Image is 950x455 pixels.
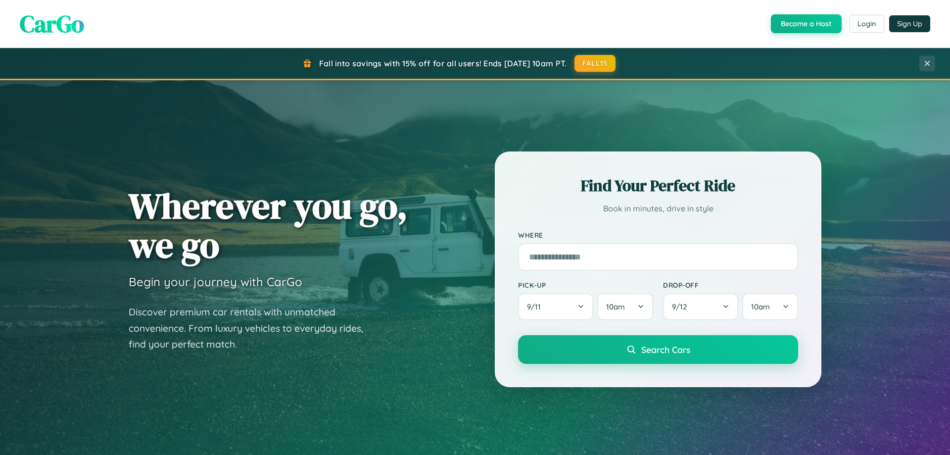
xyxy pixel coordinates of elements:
[518,175,798,197] h2: Find Your Perfect Ride
[771,14,842,33] button: Become a Host
[518,335,798,364] button: Search Cars
[663,293,738,320] button: 9/12
[20,7,84,40] span: CarGo
[663,281,798,289] label: Drop-off
[574,55,616,72] button: FALL15
[129,304,376,353] p: Discover premium car rentals with unmatched convenience. From luxury vehicles to everyday rides, ...
[518,231,798,239] label: Where
[606,302,625,311] span: 10am
[518,202,798,216] p: Book in minutes, drive in style
[518,281,653,289] label: Pick-up
[319,58,567,68] span: Fall into savings with 15% off for all users! Ends [DATE] 10am PT.
[742,293,798,320] button: 10am
[849,15,884,33] button: Login
[641,344,690,355] span: Search Cars
[597,293,653,320] button: 10am
[527,302,546,311] span: 9 / 11
[751,302,770,311] span: 10am
[129,274,302,289] h3: Begin your journey with CarGo
[889,15,930,32] button: Sign Up
[672,302,692,311] span: 9 / 12
[518,293,593,320] button: 9/11
[129,186,408,264] h1: Wherever you go, we go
